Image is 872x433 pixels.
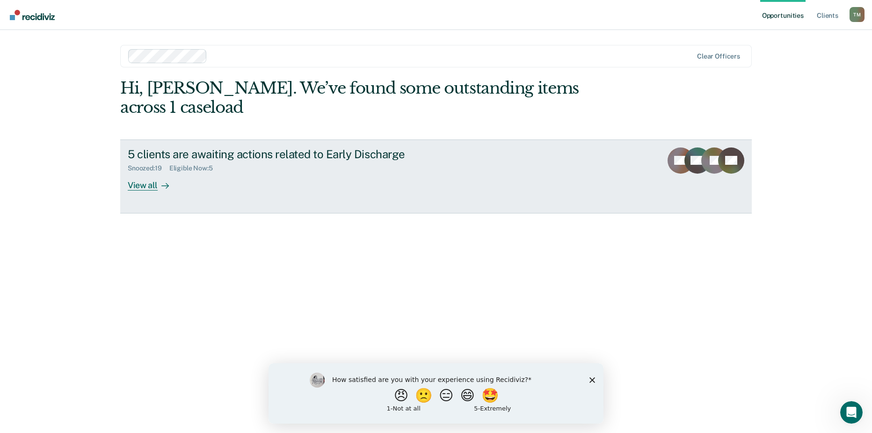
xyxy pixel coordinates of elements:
[840,401,863,424] iframe: Intercom live chat
[128,164,169,172] div: Snoozed : 19
[10,10,55,20] img: Recidiviz
[850,7,865,22] button: Profile dropdown button
[120,79,625,117] div: Hi, [PERSON_NAME]. We’ve found some outstanding items across 1 caseload
[128,172,180,191] div: View all
[120,139,752,213] a: 5 clients are awaiting actions related to Early DischargeSnoozed:19Eligible Now:5View all
[697,52,740,60] div: Clear officers
[128,147,456,161] div: 5 clients are awaiting actions related to Early Discharge
[269,363,603,424] iframe: Survey by Kim from Recidiviz
[169,164,220,172] div: Eligible Now : 5
[850,7,865,22] div: T M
